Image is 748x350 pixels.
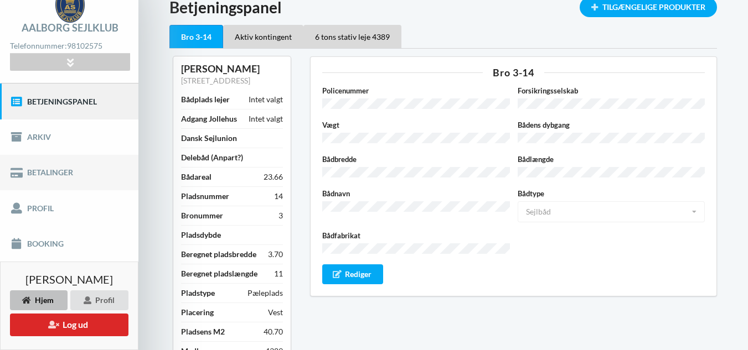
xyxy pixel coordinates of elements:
[274,268,283,279] div: 11
[181,326,225,337] div: Pladsens M2
[322,119,509,130] label: Vægt
[322,67,705,77] div: Bro 3-14
[10,290,68,310] div: Hjem
[181,94,230,105] div: Bådplads lejer
[247,288,283,299] div: Pæleplads
[169,25,223,49] div: Bro 3-14
[181,210,223,221] div: Bronummer
[181,133,237,144] div: Dansk Sejlunion
[67,41,102,50] strong: 98102575
[518,85,705,96] label: Forsikringsselskab
[322,188,509,199] label: Bådnavn
[264,326,283,337] div: 40.70
[278,210,283,221] div: 3
[518,154,705,165] label: Bådlængde
[181,288,215,299] div: Pladstype
[181,229,221,241] div: Pladsdybde
[181,113,237,124] div: Adgang Jollehus
[249,94,283,105] div: Intet valgt
[181,191,229,202] div: Pladsnummer
[25,274,113,285] span: [PERSON_NAME]
[274,191,283,202] div: 14
[70,290,128,310] div: Profil
[10,314,128,336] button: Log ud
[181,171,211,182] div: Bådareal
[181,76,250,85] a: [STREET_ADDRESS]
[10,39,130,54] div: Telefonnummer:
[22,23,118,33] div: Aalborg Sejlklub
[322,230,509,241] label: Bådfabrikat
[249,113,283,124] div: Intet valgt
[264,171,283,182] div: 23.66
[181,268,257,279] div: Beregnet pladslængde
[322,154,509,165] label: Bådbredde
[518,119,705,130] label: Bådens dybgang
[181,307,214,318] div: Placering
[268,249,283,260] div: 3.70
[322,264,383,284] div: Rediger
[322,85,509,96] label: Policenummer
[181,249,256,260] div: Beregnet pladsbredde
[223,25,303,48] div: Aktiv kontingent
[181,62,283,75] div: [PERSON_NAME]
[181,152,243,163] div: Delebåd (Anpart?)
[268,307,283,318] div: Vest
[518,188,705,199] label: Bådtype
[303,25,401,48] div: 6 tons stativ leje 4389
